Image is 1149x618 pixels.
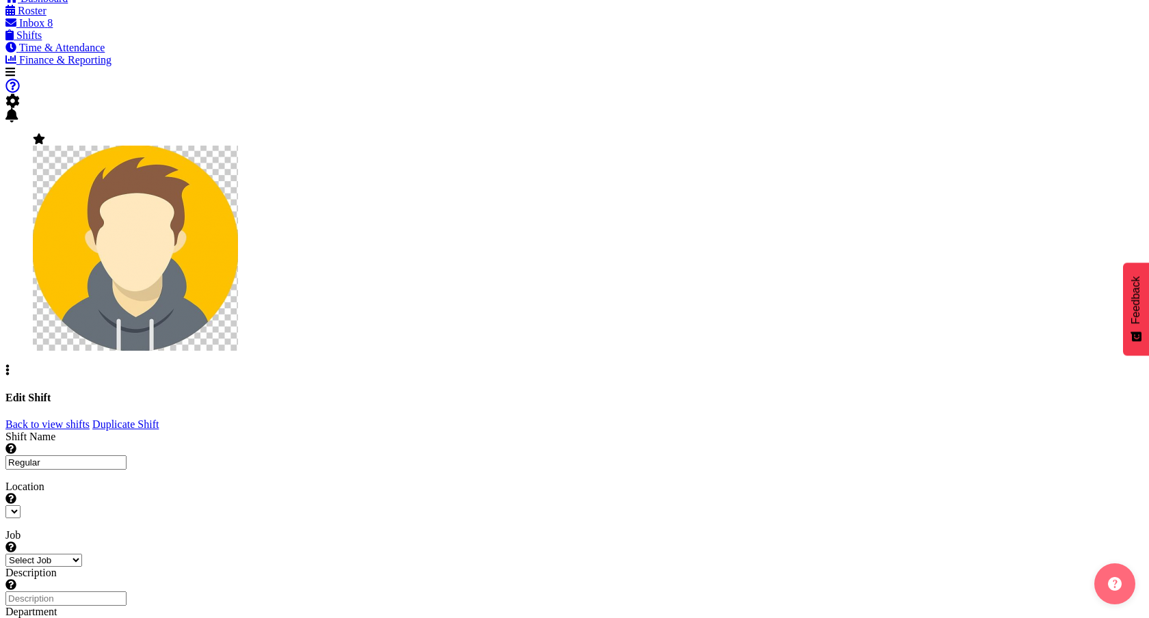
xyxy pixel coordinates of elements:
[19,42,105,53] span: Time & Attendance
[5,5,47,16] a: Roster
[18,5,47,16] span: Roster
[1130,276,1142,324] span: Feedback
[19,17,44,29] span: Inbox
[5,455,127,470] input: Shift Name
[5,54,111,66] a: Finance & Reporting
[5,431,1144,455] label: Shift Name
[1123,263,1149,355] button: Feedback - Show survey
[1108,577,1122,591] img: help-xxl-2.png
[5,392,1144,404] h4: Edit Shift
[5,418,90,430] a: Back to view shifts
[92,418,159,430] a: Duplicate Shift
[33,146,238,351] img: admin-rosteritf9cbda91fdf824d97c9d6345b1f660ea.png
[5,29,42,41] a: Shifts
[19,54,111,66] span: Finance & Reporting
[5,42,105,53] a: Time & Attendance
[5,17,53,29] a: Inbox 8
[47,17,53,29] span: 8
[16,29,42,41] span: Shifts
[5,529,1144,554] label: Job
[5,591,127,606] input: Description
[5,481,1144,505] label: Location
[5,567,1144,591] label: Description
